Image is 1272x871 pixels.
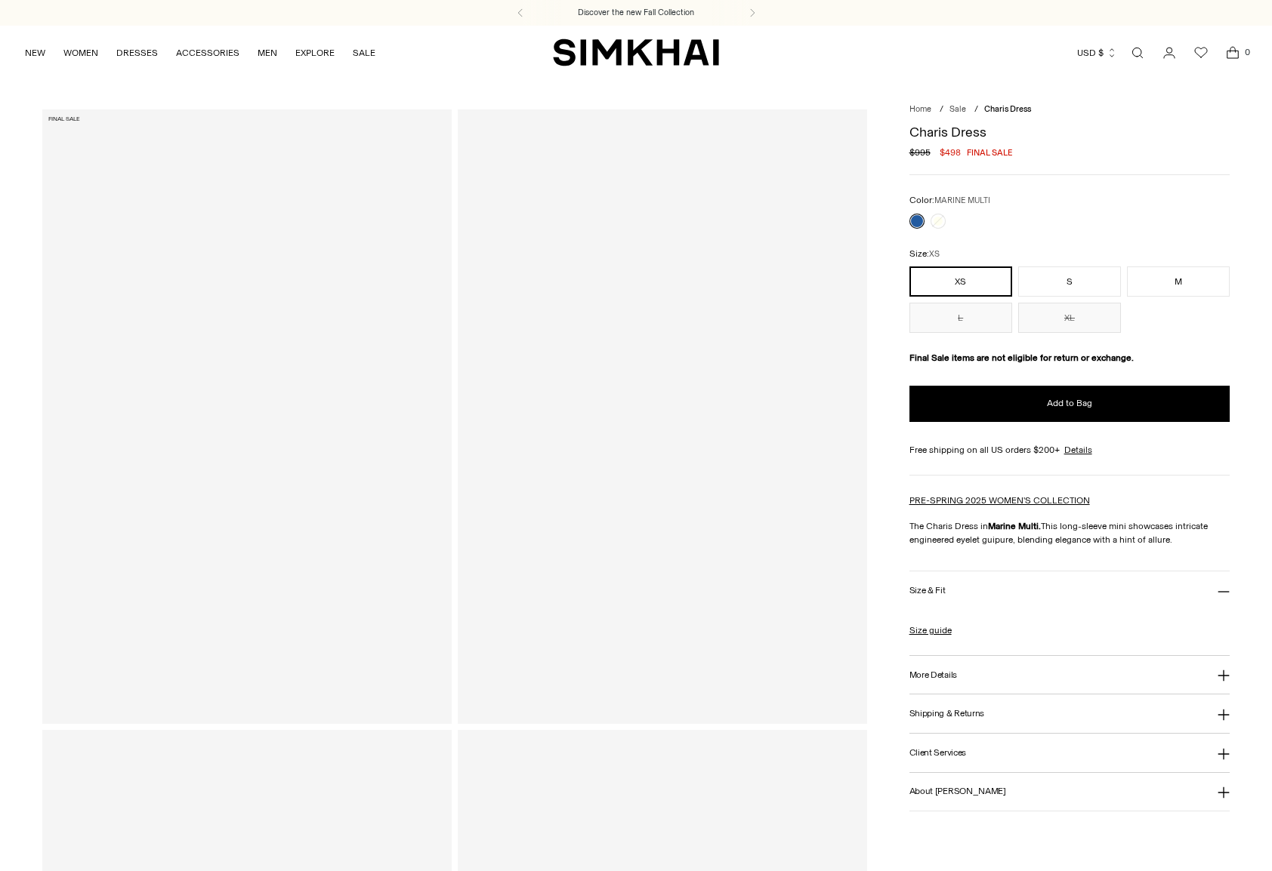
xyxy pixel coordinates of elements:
a: Size guide [909,623,952,637]
a: WOMEN [63,36,98,69]
button: M [1127,266,1230,297]
a: Details [1064,443,1092,457]
div: Free shipping on all US orders $200+ [909,443,1230,457]
button: USD $ [1077,36,1117,69]
div: / [974,103,978,116]
h3: Shipping & Returns [909,709,985,719]
h3: Size & Fit [909,586,946,596]
div: / [940,103,943,116]
span: Charis Dress [984,104,1031,114]
span: Add to Bag [1047,397,1092,410]
h3: Client Services [909,748,967,758]
a: ACCESSORIES [176,36,239,69]
a: Open cart modal [1218,38,1248,68]
strong: Final Sale items are not eligible for return or exchange. [909,352,1134,363]
a: Discover the new Fall Collection [578,7,694,19]
a: MEN [258,36,277,69]
strong: Marine Multi. [988,521,1041,531]
a: PRE-SPRING 2025 WOMEN'S COLLECTION [909,495,1090,506]
button: Size & Fit [909,571,1230,610]
a: Charis Dress [458,109,867,723]
nav: breadcrumbs [909,103,1230,116]
label: Size: [909,247,940,261]
a: Open search modal [1122,38,1153,68]
button: More Details [909,656,1230,694]
h3: More Details [909,670,957,680]
a: DRESSES [116,36,158,69]
a: Charis Dress [42,109,452,723]
span: XS [929,249,940,259]
button: S [1018,266,1121,297]
button: XL [1018,303,1121,333]
label: Color: [909,193,990,208]
span: 0 [1240,45,1254,59]
button: Shipping & Returns [909,694,1230,733]
button: L [909,303,1012,333]
h3: About [PERSON_NAME] [909,786,1006,796]
a: EXPLORE [295,36,335,69]
a: Home [909,104,931,114]
span: MARINE MULTI [934,195,990,205]
a: Sale [949,104,966,114]
h1: Charis Dress [909,125,1230,139]
s: $995 [909,146,931,159]
button: Client Services [909,734,1230,772]
a: SALE [353,36,375,69]
a: NEW [25,36,45,69]
a: SIMKHAI [553,38,719,67]
p: The Charis Dress in This long-sleeve mini showcases intricate engineered eyelet guipure, blending... [909,519,1230,546]
button: About [PERSON_NAME] [909,773,1230,811]
a: Go to the account page [1154,38,1184,68]
button: Add to Bag [909,386,1230,422]
a: Wishlist [1186,38,1216,68]
span: $498 [940,146,961,159]
button: XS [909,266,1012,297]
